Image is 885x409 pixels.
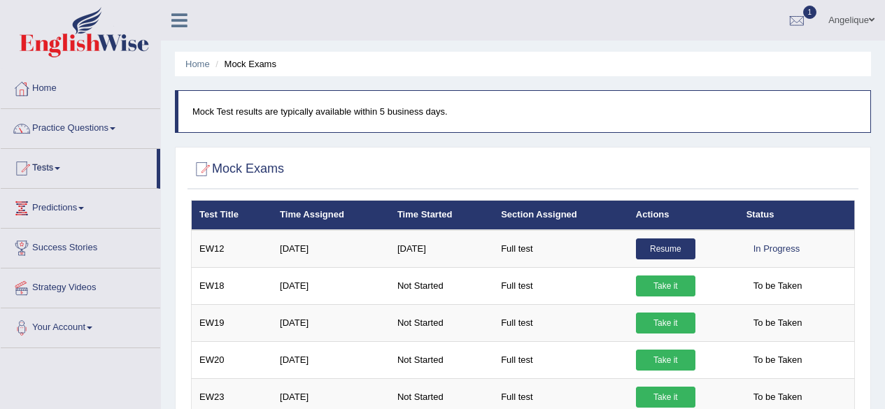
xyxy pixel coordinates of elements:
li: Mock Exams [212,57,276,71]
td: EW19 [192,304,273,341]
a: Practice Questions [1,109,160,144]
td: Not Started [390,341,493,378]
td: [DATE] [272,230,390,268]
th: Time Started [390,201,493,230]
a: Home [1,69,160,104]
td: Full test [493,341,628,378]
span: To be Taken [746,387,809,408]
a: Success Stories [1,229,160,264]
span: To be Taken [746,313,809,333]
td: Not Started [390,304,493,341]
a: Take it [636,387,695,408]
h2: Mock Exams [191,159,284,180]
th: Section Assigned [493,201,628,230]
td: EW18 [192,267,273,304]
td: [DATE] [272,267,390,304]
a: Strategy Videos [1,268,160,303]
th: Time Assigned [272,201,390,230]
span: To be Taken [746,350,809,371]
p: Mock Test results are typically available within 5 business days. [192,105,856,118]
th: Actions [628,201,739,230]
a: Resume [636,238,695,259]
td: Full test [493,267,628,304]
td: EW20 [192,341,273,378]
div: In Progress [746,238,807,259]
span: To be Taken [746,275,809,296]
td: Full test [493,230,628,268]
a: Take it [636,350,695,371]
td: [DATE] [272,304,390,341]
th: Status [739,201,855,230]
td: EW12 [192,230,273,268]
a: Your Account [1,308,160,343]
th: Test Title [192,201,273,230]
a: Take it [636,313,695,333]
td: [DATE] [272,341,390,378]
a: Take it [636,275,695,296]
span: 1 [803,6,817,19]
td: Full test [493,304,628,341]
a: Predictions [1,189,160,224]
a: Tests [1,149,157,184]
td: Not Started [390,267,493,304]
a: Home [185,59,210,69]
td: [DATE] [390,230,493,268]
